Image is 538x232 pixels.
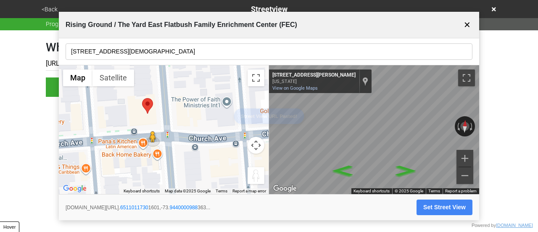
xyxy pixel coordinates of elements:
[120,205,148,211] a: 6511011730
[251,5,287,13] span: Streetview
[456,167,473,184] button: Zoom out
[61,183,89,194] img: Google
[170,205,198,211] a: 9440000988
[46,40,382,55] h1: What is the streetview for this location (leave blank for default)?
[455,116,461,136] button: Rotate counterclockwise
[362,77,368,86] a: Show location on map
[456,150,473,167] button: Zoom in
[496,223,533,228] a: [DOMAIN_NAME]
[61,183,89,194] a: Open this area in Google Maps (opens a new window)
[92,69,134,86] button: Show satellite imagery
[269,65,479,195] div: Street View
[417,200,472,215] button: Set Street View
[46,57,382,71] input: Enter the google map streetview url
[323,163,361,179] path: Go West, Bob Marley Blvd
[395,189,423,194] span: © 2025 Google
[458,69,475,86] button: Toggle fullscreen view
[472,222,533,229] div: Powered by
[271,183,299,194] a: Open this area in Google Maps (opens a new window)
[353,189,390,195] button: Keyboard shortcuts
[66,204,210,211] span: [DOMAIN_NAME][URL]. 1601,-73. 363...
[46,20,106,29] span: Progress 6 / 7 completed
[462,17,472,33] button: ✕
[248,69,264,86] button: Toggle fullscreen view
[39,5,60,14] button: <Back
[63,69,92,86] button: Show street map
[272,72,356,79] div: [STREET_ADDRESS][PERSON_NAME]
[46,77,88,97] button: OK
[271,183,299,194] img: Google
[269,65,479,195] div: Map
[124,189,160,195] button: Keyboard shortcuts
[248,167,264,184] button: Drag Pegman onto the map to open Street View
[248,137,264,154] button: Map camera controls
[460,116,470,137] button: Reset the view
[272,79,356,84] div: [US_STATE]
[216,189,227,194] a: Terms (opens in new tab)
[66,43,472,60] input: Search for a location...
[445,189,477,194] a: Report a problem
[66,20,297,30] span: Rising Ground / The Yard East Flatbush Family Enrichment Center (FEC)
[469,116,475,136] button: Rotate clockwise
[165,189,211,194] span: Map data ©2025 Google
[386,163,425,179] path: Go East, Bob Marley Blvd
[232,189,266,194] a: Report a map error
[428,189,440,194] a: Terms (opens in new tab)
[272,85,318,91] a: View on Google Maps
